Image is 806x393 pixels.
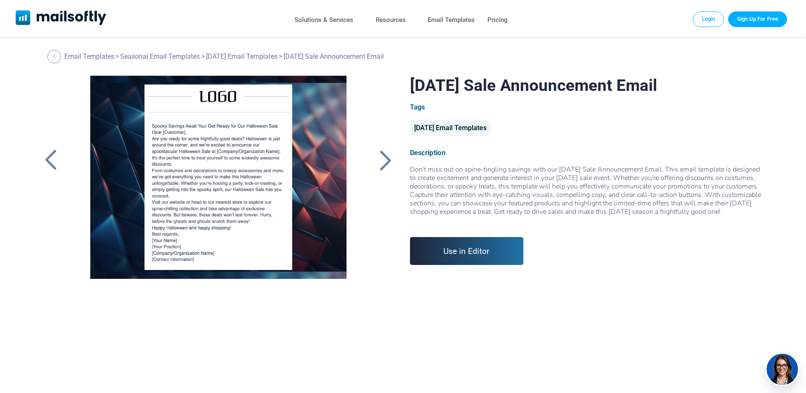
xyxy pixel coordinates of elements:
a: Halloween Sale Announcement Email [76,76,360,287]
a: Back [375,149,396,171]
a: Back [40,149,61,171]
div: Description [410,149,766,157]
a: Seasonal Email Templates [120,52,200,60]
a: Trial [728,11,787,27]
a: Email Templates [428,14,475,26]
a: Resources [376,14,406,26]
div: Don't miss out on spine-tingling savings with our [DATE] Sale Announcement Email. This email temp... [410,165,766,224]
a: Back [47,50,63,63]
a: Email Templates [64,52,114,60]
a: Login [693,11,724,27]
a: [DATE] Email Templates [410,127,491,131]
div: [DATE] Email Templates [410,120,491,136]
a: [DATE] Email Templates [206,52,278,60]
h1: [DATE] Sale Announcement Email [410,76,766,95]
a: Mailsoftly [16,10,107,27]
a: Use in Editor [410,237,524,265]
div: Tags [410,103,766,111]
a: Solutions & Services [294,14,353,26]
a: Pricing [487,14,508,26]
